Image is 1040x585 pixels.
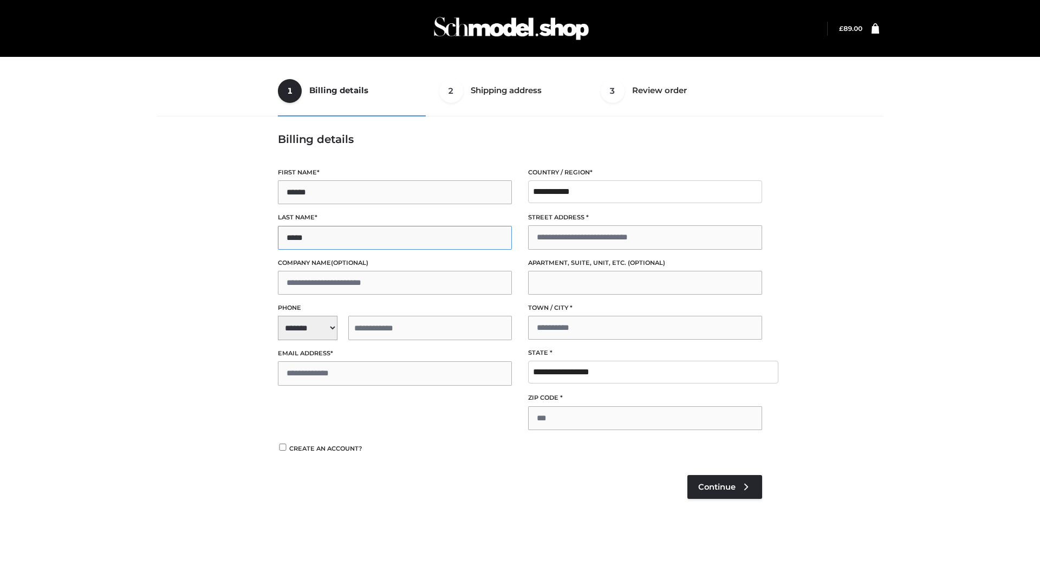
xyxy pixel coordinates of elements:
span: Create an account? [289,445,362,452]
span: £ [839,24,843,32]
label: State [528,348,762,358]
label: Company name [278,258,512,268]
label: Last name [278,212,512,223]
span: (optional) [331,259,368,266]
bdi: 89.00 [839,24,862,32]
span: (optional) [628,259,665,266]
label: First name [278,167,512,178]
span: Continue [698,482,736,492]
label: Phone [278,303,512,313]
a: £89.00 [839,24,862,32]
label: Country / Region [528,167,762,178]
img: Schmodel Admin 964 [430,7,593,50]
label: Street address [528,212,762,223]
h3: Billing details [278,133,762,146]
input: Create an account? [278,444,288,451]
label: Email address [278,348,512,359]
a: Continue [687,475,762,499]
label: ZIP Code [528,393,762,403]
label: Apartment, suite, unit, etc. [528,258,762,268]
label: Town / City [528,303,762,313]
